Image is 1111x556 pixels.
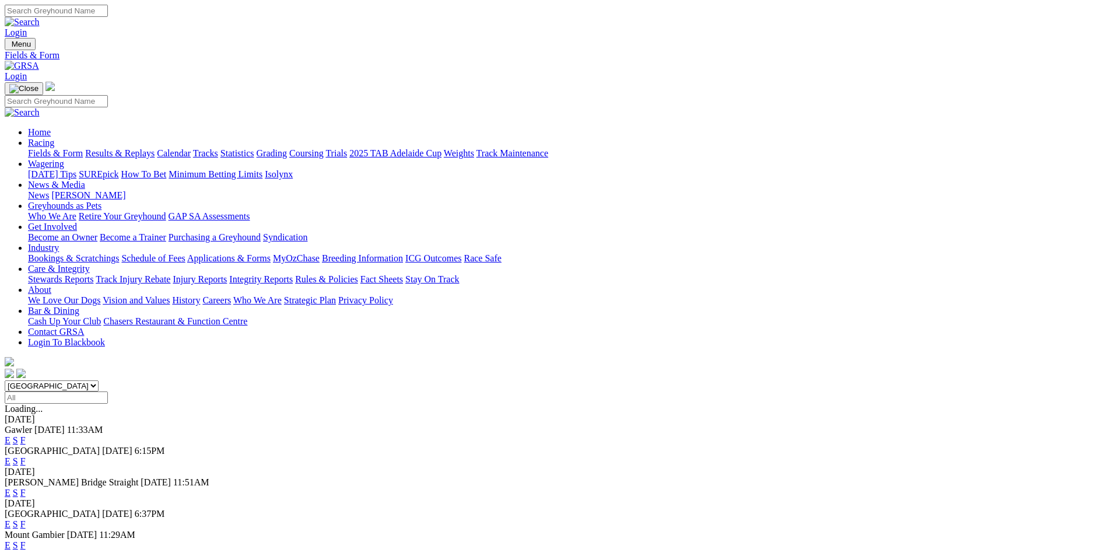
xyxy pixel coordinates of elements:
a: Industry [28,243,59,253]
span: Menu [12,40,31,48]
a: Vision and Values [103,295,170,305]
a: GAP SA Assessments [169,211,250,221]
a: Stewards Reports [28,274,93,284]
a: Who We Are [28,211,76,221]
a: S [13,540,18,550]
div: Industry [28,253,1106,264]
a: Fact Sheets [360,274,403,284]
a: Trials [325,148,347,158]
a: MyOzChase [273,253,320,263]
img: logo-grsa-white.png [5,357,14,366]
a: [PERSON_NAME] [51,190,125,200]
button: Toggle navigation [5,82,43,95]
button: Toggle navigation [5,38,36,50]
a: Rules & Policies [295,274,358,284]
a: Login [5,27,27,37]
a: [DATE] Tips [28,169,76,179]
span: Loading... [5,404,43,414]
div: Racing [28,148,1106,159]
a: F [20,540,26,550]
a: Chasers Restaurant & Function Centre [103,316,247,326]
div: [DATE] [5,414,1106,425]
a: Bookings & Scratchings [28,253,119,263]
a: About [28,285,51,295]
div: News & Media [28,190,1106,201]
span: 11:29AM [99,530,135,540]
a: F [20,519,26,529]
input: Search [5,95,108,107]
a: Greyhounds as Pets [28,201,101,211]
a: How To Bet [121,169,167,179]
a: Racing [28,138,54,148]
a: F [20,435,26,445]
a: Get Involved [28,222,77,232]
a: E [5,488,10,498]
a: S [13,435,18,445]
a: Injury Reports [173,274,227,284]
a: ICG Outcomes [405,253,461,263]
span: [GEOGRAPHIC_DATA] [5,446,100,456]
a: Tracks [193,148,218,158]
a: 2025 TAB Adelaide Cup [349,148,441,158]
span: [DATE] [67,530,97,540]
a: Retire Your Greyhound [79,211,166,221]
span: 11:33AM [67,425,103,435]
span: [DATE] [141,477,171,487]
span: [GEOGRAPHIC_DATA] [5,509,100,519]
span: [DATE] [102,509,132,519]
img: Search [5,107,40,118]
a: Race Safe [464,253,501,263]
a: Careers [202,295,231,305]
img: Close [9,84,38,93]
div: Care & Integrity [28,274,1106,285]
a: E [5,435,10,445]
img: Search [5,17,40,27]
a: F [20,488,26,498]
a: E [5,456,10,466]
a: Integrity Reports [229,274,293,284]
a: S [13,488,18,498]
a: News [28,190,49,200]
a: Privacy Policy [338,295,393,305]
span: 11:51AM [173,477,209,487]
a: S [13,456,18,466]
a: Stay On Track [405,274,459,284]
a: Isolynx [265,169,293,179]
a: Bar & Dining [28,306,79,316]
span: 6:15PM [135,446,165,456]
img: GRSA [5,61,39,71]
a: E [5,540,10,550]
a: Who We Are [233,295,282,305]
span: Mount Gambier [5,530,65,540]
a: Applications & Forms [187,253,271,263]
a: Syndication [263,232,307,242]
a: Fields & Form [28,148,83,158]
a: SUREpick [79,169,118,179]
a: We Love Our Dogs [28,295,100,305]
a: Grading [257,148,287,158]
span: 6:37PM [135,509,165,519]
span: Gawler [5,425,32,435]
a: Login [5,71,27,81]
a: Wagering [28,159,64,169]
input: Search [5,5,108,17]
div: Bar & Dining [28,316,1106,327]
a: Track Injury Rebate [96,274,170,284]
img: logo-grsa-white.png [45,82,55,91]
img: twitter.svg [16,369,26,378]
div: About [28,295,1106,306]
a: Strategic Plan [284,295,336,305]
a: Login To Blackbook [28,337,105,347]
a: Home [28,127,51,137]
div: Get Involved [28,232,1106,243]
a: History [172,295,200,305]
a: Track Maintenance [476,148,548,158]
a: Minimum Betting Limits [169,169,262,179]
a: Contact GRSA [28,327,84,337]
a: Coursing [289,148,324,158]
a: Statistics [220,148,254,158]
a: Become an Owner [28,232,97,242]
div: [DATE] [5,467,1106,477]
a: Calendar [157,148,191,158]
span: [DATE] [34,425,65,435]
